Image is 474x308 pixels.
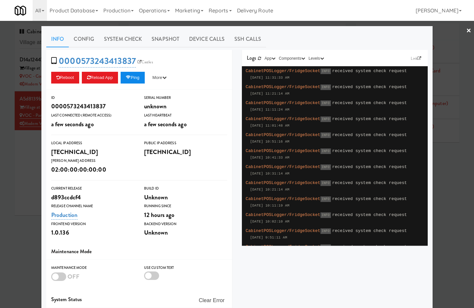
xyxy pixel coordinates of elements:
div: d893ccdcf4 [51,192,134,203]
div: Unknown [144,192,227,203]
div: Maintenance Mode [51,265,134,271]
span: received system check request [332,180,407,185]
div: Last Connected (Remote Access) [51,112,134,119]
div: Public IP Address [144,140,227,146]
span: CabinetPOSLogger/FridgeSocket [246,69,320,73]
div: 02:00:00:00:00:00 [51,164,134,175]
div: Last Heartbeat [144,112,227,119]
span: INFO [320,148,331,154]
div: 0000573243413837 [51,101,134,112]
div: [PERSON_NAME] Address [51,158,134,164]
div: [TECHNICAL_ID] [144,146,227,158]
span: CabinetPOSLogger/FridgeSocket [246,100,320,105]
div: Use Custom Text [144,265,227,271]
span: INFO [320,164,331,170]
span: received system check request [332,212,407,217]
a: System Check [99,31,147,47]
span: received system check request [332,132,407,137]
span: INFO [320,100,331,106]
span: INFO [320,85,331,90]
span: Logs [247,54,256,62]
span: OFF [67,272,80,281]
span: INFO [320,69,331,74]
span: CabinetPOSLogger/FridgeSocket [246,116,320,121]
button: More [147,72,172,84]
span: [DATE] 11:01:48 AM [250,124,289,128]
a: SSH Calls [230,31,266,47]
a: Snapshot [147,31,184,47]
span: received system check request [332,196,407,201]
div: Local IP Address [51,140,134,146]
span: [DATE] 10:41:33 AM [250,156,289,160]
span: received system check request [332,116,407,121]
div: Running Since [144,203,227,209]
a: Link [409,55,423,62]
span: CabinetPOSLogger/FridgeSocket [246,132,320,137]
span: a few seconds ago [144,120,187,129]
a: Castles [136,59,155,65]
a: × [466,21,471,41]
span: INFO [320,244,331,250]
div: Backend Version [144,221,227,227]
span: INFO [320,116,331,122]
span: 12 hours ago [144,210,174,219]
div: Build Id [144,185,227,192]
button: Reload App [82,72,118,84]
button: App [263,55,277,62]
button: Levels [307,55,325,62]
span: [DATE] 10:51:16 AM [250,140,289,144]
button: Components [277,55,307,62]
span: received system check request [332,148,407,153]
span: CabinetPOSLogger/FridgeSocket [246,148,320,153]
span: [DATE] 10:11:19 AM [250,204,289,208]
div: unknown [144,101,227,112]
span: Maintenance Mode [51,248,92,255]
span: [DATE] 11:21:14 AM [250,92,289,96]
div: ID [51,95,134,101]
span: received system check request [332,228,407,233]
span: CabinetPOSLogger/FridgeSocket [246,196,320,201]
span: [DATE] 10:31:14 AM [250,172,289,176]
span: received system check request [332,164,407,169]
span: a few seconds ago [51,120,94,129]
div: Frontend Version [51,221,134,227]
span: [DATE] 11:31:33 AM [250,76,289,80]
span: CabinetPOSLogger/FridgeSocket [246,180,320,185]
span: CabinetPOSLogger/FridgeSocket [246,164,320,169]
a: Device Calls [184,31,230,47]
div: Current Release [51,185,134,192]
span: INFO [320,228,331,234]
span: [DATE] 9:51:11 AM [250,236,287,239]
div: Serial Number [144,95,227,101]
span: INFO [320,180,331,186]
div: [TECHNICAL_ID] [51,146,134,158]
button: Ping [121,72,145,84]
span: CabinetPOSLogger/FridgeSocket [246,244,320,249]
span: [DATE] 10:02:10 AM [250,220,289,223]
div: Release Channel Name [51,203,134,209]
a: 0000573243413837 [59,55,136,68]
span: INFO [320,196,331,202]
span: [DATE] 10:21:14 AM [250,188,289,192]
span: CabinetPOSLogger/FridgeSocket [246,85,320,89]
span: received system check request [332,85,407,89]
span: [DATE] 11:11:24 AM [250,108,289,112]
span: received system check request [332,69,407,73]
img: Micromart [15,5,26,16]
a: Production [51,210,78,220]
span: System Status [51,296,82,303]
span: INFO [320,212,331,218]
div: 1.0.136 [51,227,134,238]
div: Unknown [144,227,227,238]
span: received system check request [332,244,407,249]
span: CabinetPOSLogger/FridgeSocket [246,228,320,233]
a: Info [46,31,69,47]
button: Clear Error [196,295,227,306]
span: received system check request [332,100,407,105]
a: Config [69,31,99,47]
button: Reboot [51,72,79,84]
span: INFO [320,132,331,138]
span: CabinetPOSLogger/FridgeSocket [246,212,320,217]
